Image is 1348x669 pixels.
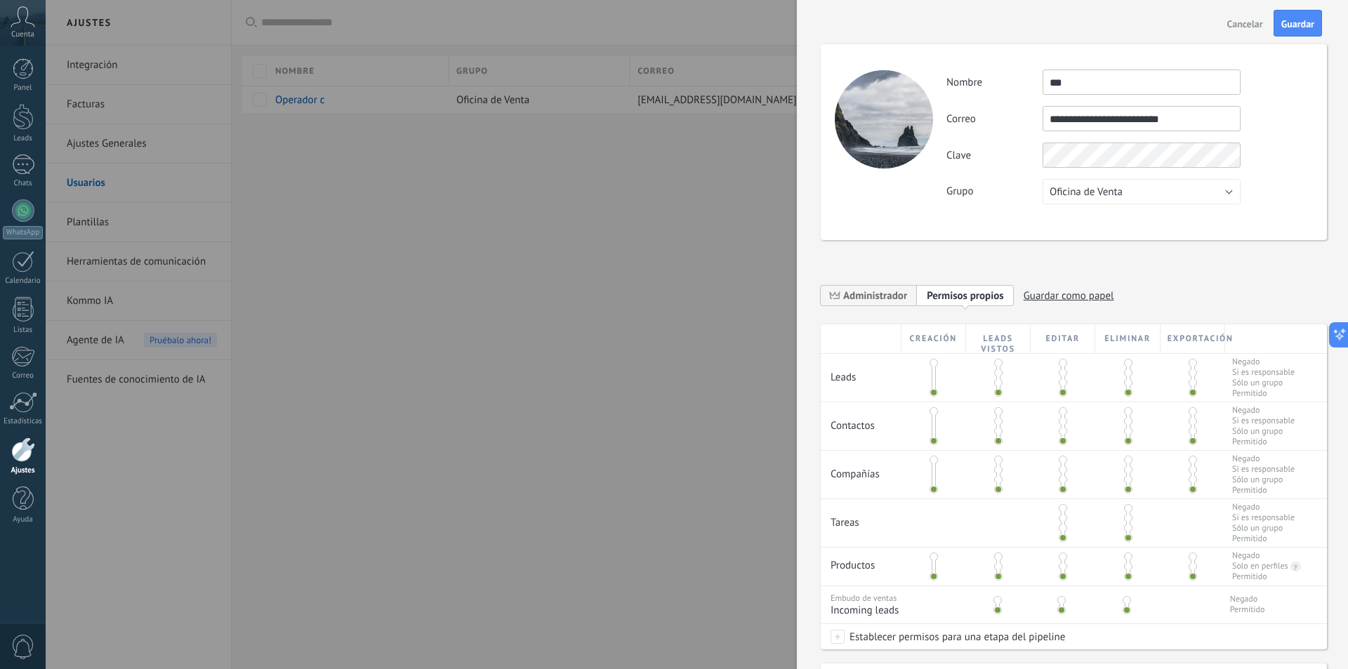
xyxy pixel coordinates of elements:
[1230,594,1265,604] span: Negado
[845,624,1065,649] span: Establecer permisos para una etapa del pipeline
[1230,604,1265,615] span: Permitido
[1227,19,1263,29] span: Cancelar
[1232,475,1295,485] span: Sólo un grupo
[1232,453,1295,464] span: Negado
[831,604,961,617] span: Incoming leads
[3,371,44,380] div: Correo
[1050,185,1123,199] span: Oficina de Venta
[1232,523,1295,534] span: Sólo un grupo
[1024,285,1114,307] span: Guardar como papel
[1281,19,1314,29] span: Guardar
[927,289,1004,303] span: Permisos propios
[966,324,1031,353] div: Leads vistos
[917,284,1014,306] span: Add new role
[3,326,44,335] div: Listas
[3,179,44,188] div: Chats
[3,466,44,475] div: Ajustes
[1232,534,1295,544] span: Permitido
[1161,324,1225,353] div: Exportación
[11,30,34,39] span: Cuenta
[1232,416,1295,426] span: Si es responsable
[821,548,901,579] div: Productos
[3,134,44,143] div: Leads
[821,499,901,536] div: Tareas
[821,402,901,439] div: Contactos
[821,354,901,391] div: Leads
[1232,571,1267,582] div: Permitido
[1031,324,1095,353] div: Editar
[1232,437,1295,447] span: Permitido
[1232,561,1288,571] div: Solo en perfiles
[1232,512,1295,523] span: Si es responsable
[946,76,1043,89] label: Nombre
[1232,426,1295,437] span: Sólo un grupo
[946,149,1043,162] label: Clave
[1232,378,1295,388] span: Sólo un grupo
[946,112,1043,126] label: Correo
[1232,367,1295,378] span: Si es responsable
[901,324,966,353] div: Creación
[3,226,43,239] div: WhatsApp
[3,84,44,93] div: Panel
[843,289,907,303] span: Administrador
[1232,357,1295,367] span: Negado
[1290,562,1297,572] div: ?
[1222,12,1269,34] button: Cancelar
[1232,485,1295,496] span: Permitido
[3,417,44,426] div: Estadísticas
[821,451,901,488] div: Compañías
[1232,388,1295,399] span: Permitido
[1232,405,1295,416] span: Negado
[1043,179,1241,204] button: Oficina de Venta
[3,277,44,286] div: Calendario
[946,185,1043,198] label: Grupo
[831,593,897,604] span: Embudo de ventas
[1232,550,1260,561] div: Negado
[1232,502,1295,512] span: Negado
[1232,464,1295,475] span: Si es responsable
[3,515,44,524] div: Ayuda
[1274,10,1322,37] button: Guardar
[821,284,917,306] span: Administrador
[1095,324,1160,353] div: Eliminar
